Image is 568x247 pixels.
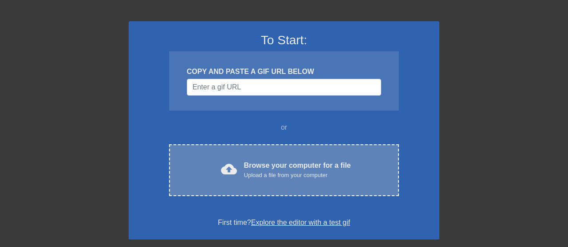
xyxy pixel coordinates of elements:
[187,66,381,77] div: COPY AND PASTE A GIF URL BELOW
[140,217,428,228] div: First time?
[140,33,428,48] h3: To Start:
[152,122,416,133] div: or
[244,160,351,180] div: Browse your computer for a file
[251,219,350,226] a: Explore the editor with a test gif
[221,161,237,177] span: cloud_upload
[244,171,351,180] div: Upload a file from your computer
[187,79,381,96] input: Username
